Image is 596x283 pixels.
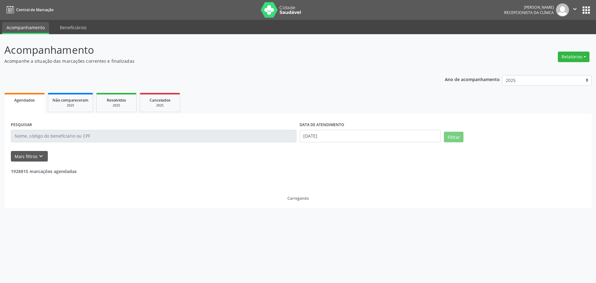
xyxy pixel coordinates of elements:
span: Cancelados [150,98,170,103]
span: Central de Marcação [16,7,53,12]
p: Acompanhamento [4,42,415,58]
div: Carregando [287,196,309,201]
button: Mais filtroskeyboard_arrow_down [11,151,48,162]
p: Acompanhe a situação das marcações correntes e finalizadas [4,58,415,64]
input: Nome, código do beneficiário ou CPF [11,130,296,142]
button:  [569,3,581,16]
p: Ano de acompanhamento [445,75,500,83]
i: keyboard_arrow_down [38,153,44,160]
div: [PERSON_NAME] [504,5,554,10]
span: Não compareceram [52,98,88,103]
a: Beneficiários [56,22,91,33]
i:  [571,6,578,12]
button: apps [581,5,592,16]
div: 2025 [144,103,175,108]
a: Central de Marcação [4,5,53,15]
div: 2025 [52,103,88,108]
span: Agendados [14,98,35,103]
button: Filtrar [444,132,463,142]
label: PESQUISAR [11,120,32,130]
label: DATA DE ATENDIMENTO [300,120,344,130]
span: Recepcionista da clínica [504,10,554,15]
a: Acompanhamento [2,22,49,34]
strong: 1928815 marcações agendadas [11,168,77,174]
input: Selecione um intervalo [300,130,441,142]
span: Resolvidos [107,98,126,103]
button: Relatórios [558,52,589,62]
div: 2025 [101,103,132,108]
img: img [556,3,569,16]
